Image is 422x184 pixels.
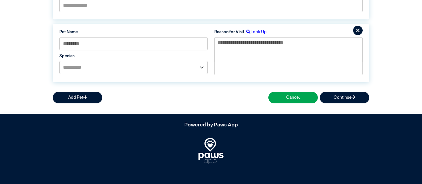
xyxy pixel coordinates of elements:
button: Continue [320,92,369,103]
img: PawsApp [198,138,224,164]
label: Species [59,53,208,59]
button: Add Pet [53,92,102,103]
label: Look Up [244,29,267,35]
h5: Powered by Paws App [53,122,369,128]
label: Pet Name [59,29,208,35]
label: Reason for Visit [214,29,244,35]
button: Cancel [268,92,318,103]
